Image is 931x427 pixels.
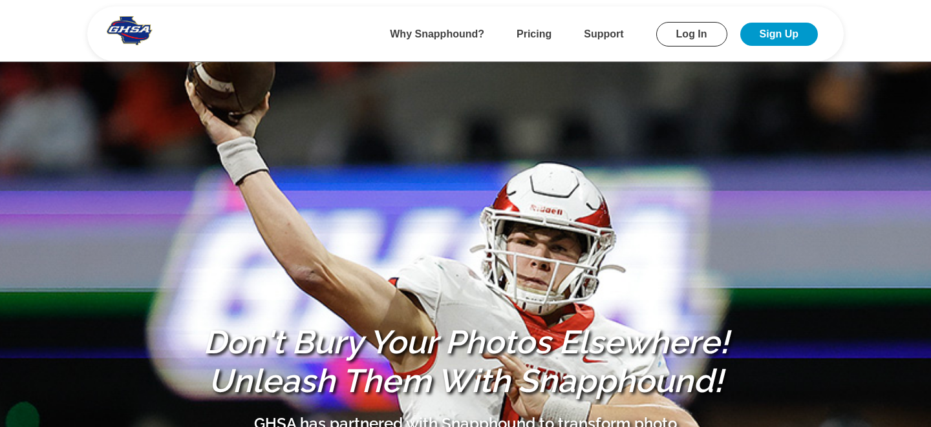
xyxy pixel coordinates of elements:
a: Why Snapphound? [390,28,484,39]
a: Log In [656,22,727,47]
a: Sign Up [740,23,818,46]
a: Pricing [517,28,551,39]
img: Snapphound Logo [107,16,153,45]
h1: Don't Bury Your Photos Elsewhere! Unleash Them With Snapphound! [194,323,737,401]
a: Support [584,28,623,39]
